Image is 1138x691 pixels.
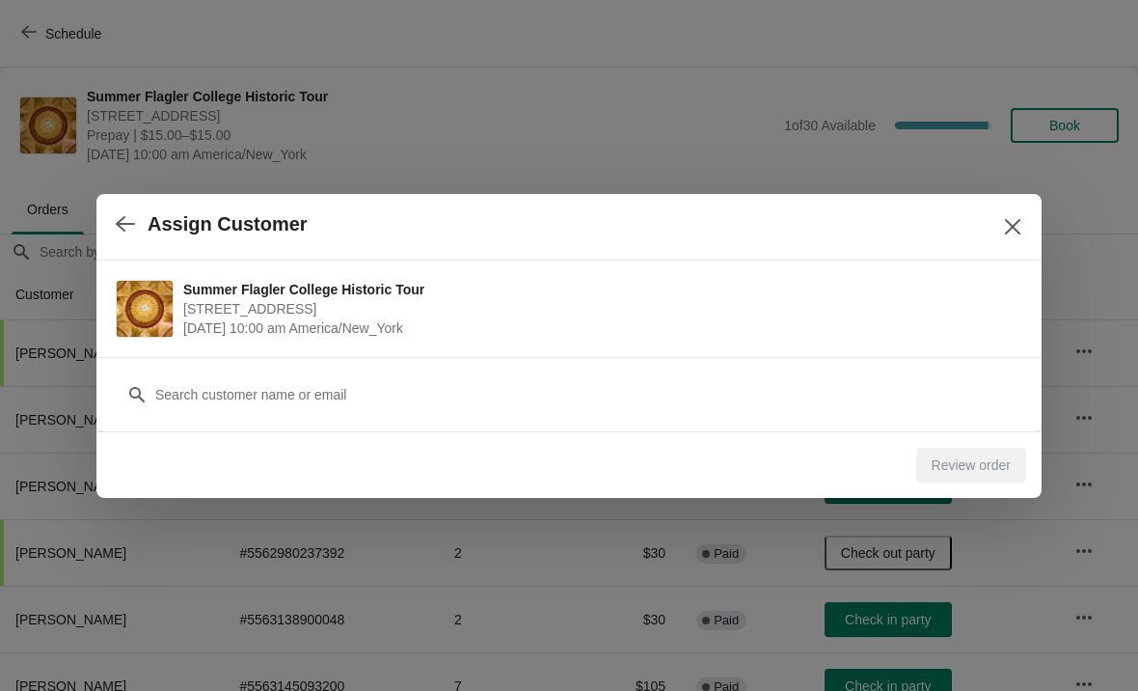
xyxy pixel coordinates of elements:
span: [STREET_ADDRESS] [183,299,1013,318]
h2: Assign Customer [148,213,308,235]
img: Summer Flagler College Historic Tour | 74 King Street, St. Augustine, FL, USA | September 14 | 10... [117,281,173,337]
input: Search customer name or email [154,377,1022,412]
span: Summer Flagler College Historic Tour [183,280,1013,299]
span: [DATE] 10:00 am America/New_York [183,318,1013,338]
button: Close [995,209,1030,244]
